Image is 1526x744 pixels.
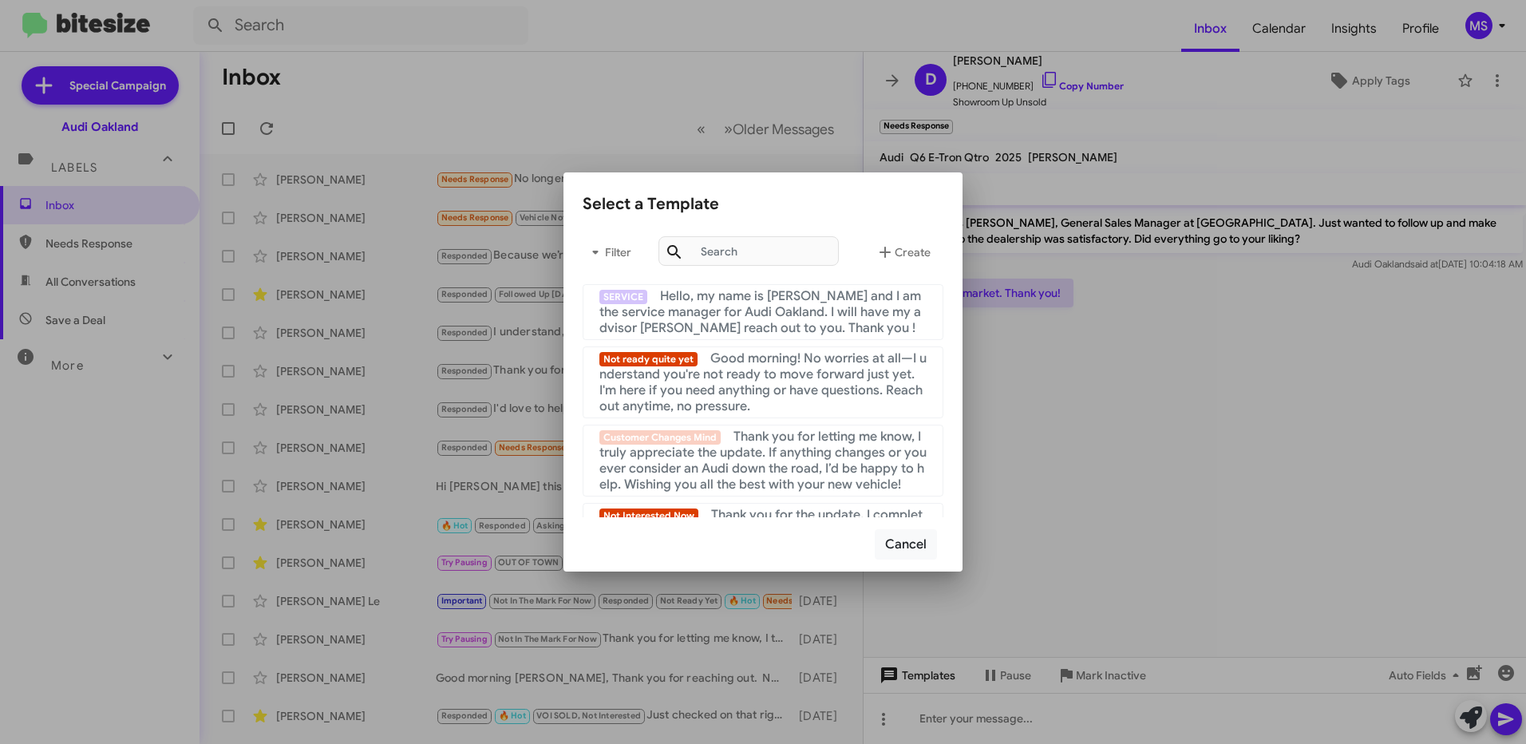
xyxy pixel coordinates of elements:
button: Cancel [875,529,937,560]
span: Customer Changes Mind [599,430,721,445]
span: Hello, my name is [PERSON_NAME] and I am the service manager for Audi Oakland. I will have my adv... [599,288,921,336]
span: SERVICE [599,290,647,304]
div: Select a Template [583,192,943,217]
span: Thank you for the update, I completely understand. If anything changes down the road or you have ... [599,507,926,571]
span: Thank you for letting me know, I truly appreciate the update. If anything changes or you ever con... [599,429,927,493]
span: Not Interested Now [599,509,698,523]
input: Search [658,236,839,266]
button: Filter [583,233,634,271]
span: Create [876,238,931,267]
span: Good morning! No worries at all—I understand you're not ready to move forward just yet. I'm here ... [599,350,927,414]
span: Not ready quite yet [599,352,698,366]
span: Filter [583,238,634,267]
button: Create [863,233,943,271]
